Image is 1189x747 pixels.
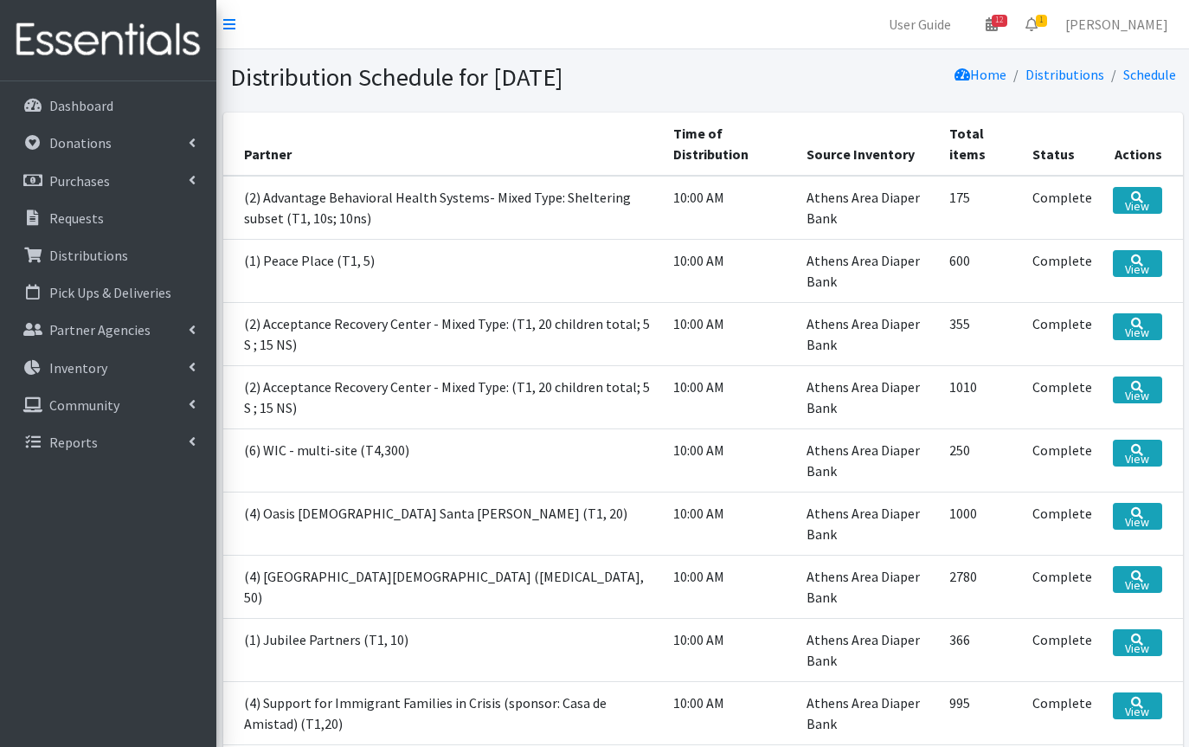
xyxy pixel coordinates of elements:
a: Distributions [7,238,209,273]
a: Community [7,388,209,422]
a: 12 [972,7,1012,42]
p: Requests [49,209,104,227]
td: 10:00 AM [663,239,796,302]
td: 995 [939,681,1023,744]
a: Requests [7,201,209,235]
td: Athens Area Diaper Bank [796,618,939,681]
td: Athens Area Diaper Bank [796,492,939,555]
a: Home [954,66,1006,83]
a: [PERSON_NAME] [1051,7,1182,42]
td: 366 [939,618,1023,681]
a: View [1113,250,1161,277]
a: View [1113,313,1161,340]
td: Athens Area Diaper Bank [796,681,939,744]
a: Donations [7,126,209,160]
a: View [1113,187,1161,214]
p: Distributions [49,247,128,264]
td: 10:00 AM [663,681,796,744]
p: Partner Agencies [49,321,151,338]
p: Reports [49,434,98,451]
td: Athens Area Diaper Bank [796,428,939,492]
td: 600 [939,239,1023,302]
a: View [1113,440,1161,467]
th: Time of Distribution [663,113,796,176]
p: Pick Ups & Deliveries [49,284,171,301]
h1: Distribution Schedule for [DATE] [230,62,697,93]
td: Complete [1022,681,1102,744]
td: (4) Support for Immigrant Families in Crisis (sponsor: Casa de Amistad) (T1,20) [223,681,663,744]
a: View [1113,503,1161,530]
td: Complete [1022,555,1102,618]
td: (6) WIC - multi-site (T4,300) [223,428,663,492]
a: Schedule [1123,66,1176,83]
a: View [1113,377,1161,403]
p: Purchases [49,172,110,190]
a: Partner Agencies [7,312,209,347]
td: (4) [GEOGRAPHIC_DATA][DEMOGRAPHIC_DATA] ([MEDICAL_DATA], 50) [223,555,663,618]
td: 355 [939,302,1023,365]
p: Dashboard [49,97,113,114]
a: View [1113,629,1161,656]
td: Athens Area Diaper Bank [796,365,939,428]
th: Status [1022,113,1102,176]
td: 175 [939,176,1023,240]
td: 250 [939,428,1023,492]
th: Partner [223,113,663,176]
td: Complete [1022,176,1102,240]
a: Distributions [1025,66,1104,83]
a: View [1113,692,1161,719]
a: Reports [7,425,209,460]
td: 10:00 AM [663,618,796,681]
td: 2780 [939,555,1023,618]
td: Complete [1022,618,1102,681]
td: 10:00 AM [663,365,796,428]
th: Source Inventory [796,113,939,176]
td: (4) Oasis [DEMOGRAPHIC_DATA] Santa [PERSON_NAME] (T1, 20) [223,492,663,555]
td: Athens Area Diaper Bank [796,555,939,618]
td: Athens Area Diaper Bank [796,302,939,365]
a: 1 [1012,7,1051,42]
td: Complete [1022,365,1102,428]
p: Donations [49,134,112,151]
a: Inventory [7,351,209,385]
td: 10:00 AM [663,555,796,618]
th: Total items [939,113,1023,176]
td: Complete [1022,428,1102,492]
td: (2) Advantage Behavioral Health Systems- Mixed Type: Sheltering subset (T1, 10s; 10ns) [223,176,663,240]
a: User Guide [875,7,965,42]
p: Community [49,396,119,414]
th: Actions [1102,113,1182,176]
td: (1) Peace Place (T1, 5) [223,239,663,302]
td: Complete [1022,492,1102,555]
a: Dashboard [7,88,209,123]
a: View [1113,566,1161,593]
td: (2) Acceptance Recovery Center - Mixed Type: (T1, 20 children total; 5 S ; 15 NS) [223,365,663,428]
p: Inventory [49,359,107,377]
td: 10:00 AM [663,428,796,492]
span: 1 [1036,15,1047,27]
img: HumanEssentials [7,11,209,69]
td: 10:00 AM [663,492,796,555]
span: 12 [992,15,1007,27]
td: (2) Acceptance Recovery Center - Mixed Type: (T1, 20 children total; 5 S ; 15 NS) [223,302,663,365]
td: 1000 [939,492,1023,555]
td: Complete [1022,302,1102,365]
a: Pick Ups & Deliveries [7,275,209,310]
td: 10:00 AM [663,176,796,240]
a: Purchases [7,164,209,198]
td: Athens Area Diaper Bank [796,176,939,240]
td: 10:00 AM [663,302,796,365]
td: (1) Jubilee Partners (T1, 10) [223,618,663,681]
td: 1010 [939,365,1023,428]
td: Athens Area Diaper Bank [796,239,939,302]
td: Complete [1022,239,1102,302]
